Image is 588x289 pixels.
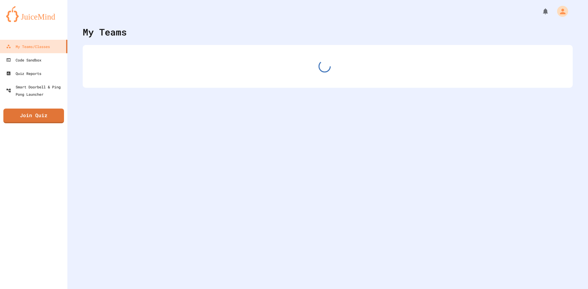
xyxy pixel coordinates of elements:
[551,4,570,18] div: My Account
[562,265,582,283] iframe: chat widget
[530,6,551,17] div: My Notifications
[6,70,41,77] div: Quiz Reports
[6,56,41,64] div: Code Sandbox
[6,83,65,98] div: Smart Doorbell & Ping Pong Launcher
[3,109,64,123] a: Join Quiz
[83,25,127,39] div: My Teams
[6,6,61,22] img: logo-orange.svg
[6,43,50,50] div: My Teams/Classes
[537,238,582,264] iframe: chat widget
